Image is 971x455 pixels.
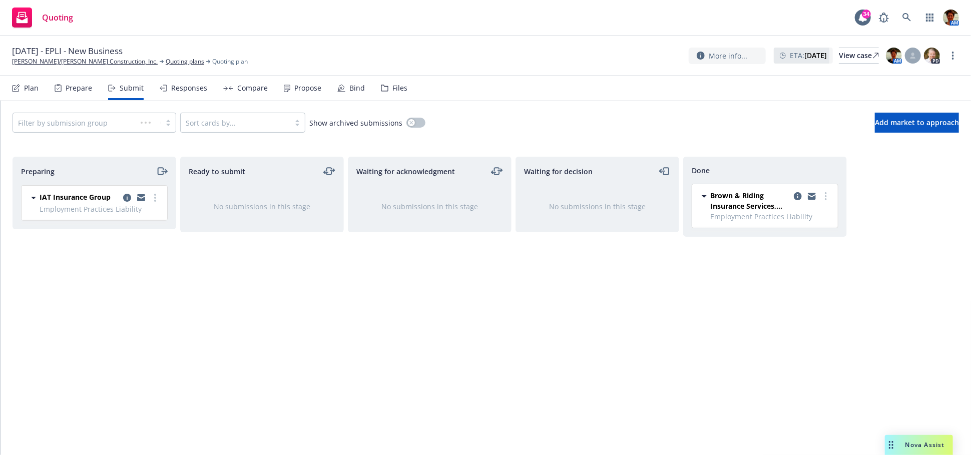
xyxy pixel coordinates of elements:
div: No submissions in this stage [532,201,663,212]
a: [PERSON_NAME]/[PERSON_NAME] Construction, Inc. [12,57,158,66]
span: Preparing [21,166,55,177]
div: Bind [349,84,365,92]
a: copy logging email [121,192,133,204]
div: Submit [120,84,144,92]
span: Show archived submissions [309,118,402,128]
a: Switch app [920,8,940,28]
span: Nova Assist [905,440,945,449]
div: Drag to move [885,435,897,455]
a: Report a Bug [874,8,894,28]
div: No submissions in this stage [197,201,327,212]
span: Brown & Riding Insurance Services, Inc. [710,190,790,211]
span: Add market to approach [875,118,959,127]
span: More info... [709,51,747,61]
a: moveRight [156,165,168,177]
img: photo [886,48,902,64]
button: Nova Assist [885,435,953,455]
a: View case [839,48,879,64]
a: Quoting plans [166,57,204,66]
button: Add market to approach [875,113,959,133]
div: Prepare [66,84,92,92]
a: moveLeftRight [323,165,335,177]
div: Files [392,84,407,92]
span: Quoting plan [212,57,248,66]
span: Employment Practices Liability [710,211,832,222]
div: Propose [294,84,321,92]
a: moveLeftRight [491,165,503,177]
span: [DATE] - EPLI - New Business [12,45,123,57]
a: Search [897,8,917,28]
span: Quoting [42,14,73,22]
a: copy logging email [806,190,818,202]
span: Employment Practices Liability [40,204,161,214]
span: Done [692,165,710,176]
img: photo [924,48,940,64]
a: more [149,192,161,204]
div: 34 [862,10,871,19]
div: Plan [24,84,39,92]
strong: [DATE] [804,51,827,60]
span: Waiting for acknowledgment [356,166,455,177]
span: Waiting for decision [524,166,593,177]
button: More info... [689,48,766,64]
div: View case [839,48,879,63]
a: Quoting [8,4,77,32]
img: photo [943,10,959,26]
div: Responses [171,84,207,92]
div: No submissions in this stage [364,201,495,212]
a: copy logging email [792,190,804,202]
span: IAT Insurance Group [40,192,111,202]
span: Ready to submit [189,166,245,177]
a: copy logging email [135,192,147,204]
a: moveLeft [659,165,671,177]
div: Compare [237,84,268,92]
a: more [820,190,832,202]
span: ETA : [790,50,827,61]
a: more [947,50,959,62]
